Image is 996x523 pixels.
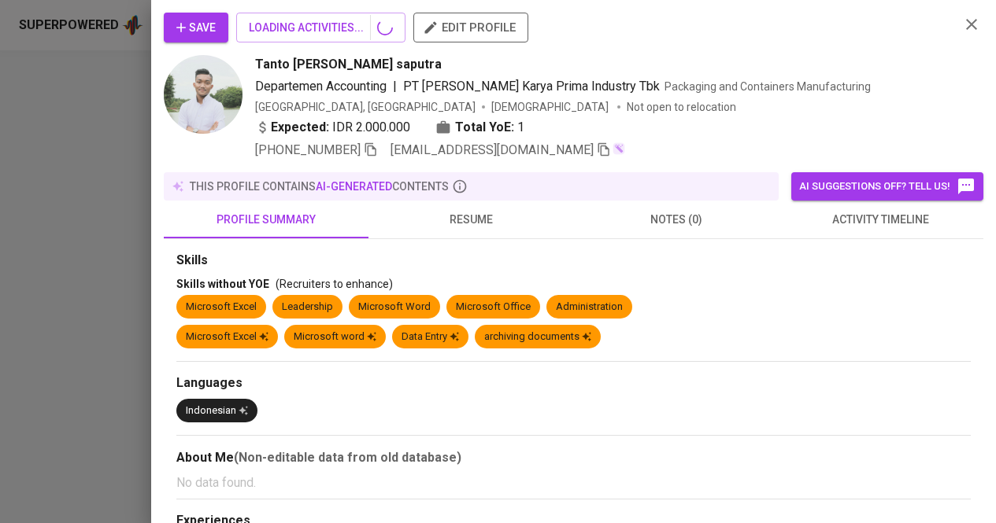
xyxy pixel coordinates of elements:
[186,300,257,315] div: Microsoft Excel
[403,79,660,94] span: PT [PERSON_NAME] Karya Prima Industry Tbk
[294,330,376,344] div: Microsoft word
[271,118,329,137] b: Expected:
[190,179,449,194] p: this profile contains contents
[413,13,528,42] button: edit profile
[788,210,974,230] span: activity timeline
[316,180,392,193] span: AI-generated
[176,18,216,38] span: Save
[426,17,516,38] span: edit profile
[456,300,531,315] div: Microsoft Office
[234,450,461,465] b: (Non-editable data from old database)
[665,80,871,93] span: Packaging and Containers Manufacturing
[255,55,442,74] span: Tanto [PERSON_NAME] saputra
[517,118,524,137] span: 1
[556,300,623,315] div: Administration
[613,142,625,155] img: magic_wand.svg
[391,142,594,157] span: [EMAIL_ADDRESS][DOMAIN_NAME]
[255,99,476,115] div: [GEOGRAPHIC_DATA], [GEOGRAPHIC_DATA]
[455,118,514,137] b: Total YoE:
[255,79,387,94] span: Departemen Accounting
[186,403,248,418] div: Indonesian
[378,210,564,230] span: resume
[358,300,431,315] div: Microsoft Word
[491,99,611,115] span: [DEMOGRAPHIC_DATA]
[236,13,405,42] button: LOADING ACTIVITIES...
[583,210,769,230] span: notes (0)
[276,278,393,290] span: (Recruiters to enhance)
[173,210,359,230] span: profile summary
[176,448,971,467] div: About Me
[282,300,333,315] div: Leadership
[164,55,243,134] img: 8bd64556b46c27239f94ccb7332b3427.jpg
[393,77,397,96] span: |
[176,473,971,492] p: No data found.
[413,20,528,33] a: edit profile
[249,18,393,38] span: LOADING ACTIVITIES...
[176,278,269,290] span: Skills without YOE
[176,374,971,392] div: Languages
[402,330,459,344] div: Data Entry
[164,13,228,42] button: Save
[799,177,976,196] span: AI suggestions off? Tell us!
[255,118,410,137] div: IDR 2.000.000
[791,172,983,201] button: AI suggestions off? Tell us!
[186,330,268,344] div: Microsoft Excel
[627,99,736,115] p: Not open to relocation
[255,142,361,157] span: [PHONE_NUMBER]
[176,252,971,270] div: Skills
[484,330,591,344] div: archiving documents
